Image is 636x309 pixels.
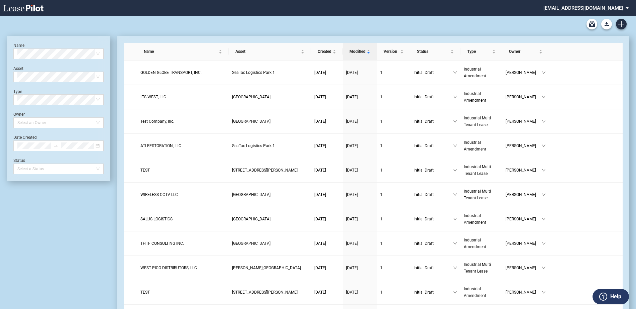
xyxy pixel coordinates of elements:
a: 1 [380,216,407,222]
a: Industrial Multi Tenant Lease [464,164,499,177]
a: [DATE] [346,191,374,198]
span: SeaTac Logistics Park 1 [232,70,275,75]
span: down [453,144,457,148]
a: [GEOGRAPHIC_DATA] [232,216,308,222]
a: [DATE] [314,191,339,198]
span: Modified [349,48,365,55]
span: down [453,119,457,123]
a: 1 [380,191,407,198]
a: Industrial Amendment [464,286,499,299]
span: [DATE] [314,168,326,173]
span: Initial Draft [414,191,453,198]
span: Initial Draft [414,216,453,222]
a: [DATE] [346,216,374,222]
span: down [453,241,457,245]
th: Created [311,43,343,61]
button: Download Blank Form [601,19,612,29]
a: [DATE] [346,94,374,100]
th: Name [137,43,229,61]
a: GOLDEN GLOBE TRANSPORT, INC. [140,69,225,76]
a: THTF CONSULTING INC. [140,240,225,247]
a: Industrial Amendment [464,212,499,226]
span: [DATE] [314,143,326,148]
span: [DATE] [346,119,358,124]
span: ATI RESTORATION, LLC [140,143,181,148]
span: Initial Draft [414,69,453,76]
span: Initial Draft [414,289,453,296]
th: Type [460,43,502,61]
a: WIRELESS CCTV LLC [140,191,225,198]
span: Name [144,48,217,55]
span: Status [417,48,449,55]
a: [DATE] [314,69,339,76]
a: [DATE] [346,142,374,149]
span: 1 [380,217,383,221]
span: Kato Business Center [232,95,271,99]
span: Industrial Amendment [464,287,486,298]
span: down [453,168,457,172]
span: Kato Business Center [232,241,271,246]
a: [DATE] [314,289,339,296]
th: Asset [229,43,311,61]
span: WEST PICO DISTRIBUTORS, LLC [140,266,197,270]
span: Industrial Amendment [464,238,486,249]
a: Industrial Amendment [464,66,499,79]
a: [GEOGRAPHIC_DATA] [232,240,308,247]
a: Industrial Amendment [464,90,499,104]
span: [DATE] [314,217,326,221]
span: [DATE] [346,290,358,295]
a: [GEOGRAPHIC_DATA] [232,118,308,125]
a: SeaTac Logistics Park 1 [232,69,308,76]
span: 1 [380,143,383,148]
label: Type [13,89,22,94]
a: Industrial Amendment [464,139,499,152]
label: Status [13,158,25,163]
md-menu: Download Blank Form List [599,19,614,29]
a: [GEOGRAPHIC_DATA] [232,94,308,100]
th: Modified [343,43,377,61]
span: [DATE] [314,266,326,270]
span: down [453,290,457,294]
span: TEST [140,290,150,295]
span: [DATE] [314,241,326,246]
span: [DATE] [346,192,358,197]
a: [DATE] [314,240,339,247]
a: 1 [380,167,407,174]
span: Created [318,48,331,55]
span: WIRELESS CCTV LLC [140,192,178,197]
span: down [542,95,546,99]
span: down [453,217,457,221]
span: Test Company, Inc. [140,119,174,124]
span: [PERSON_NAME] [506,142,542,149]
button: Help [593,289,629,304]
span: Industrial Multi Tenant Lease [464,262,491,274]
span: 100 Anderson Avenue [232,168,298,173]
span: [DATE] [346,266,358,270]
span: [PERSON_NAME] [506,191,542,198]
span: Industrial Multi Tenant Lease [464,165,491,176]
span: down [453,266,457,270]
span: 1 [380,266,383,270]
a: [DATE] [346,118,374,125]
label: Name [13,43,24,48]
span: down [542,119,546,123]
span: 1 [380,192,383,197]
a: [DATE] [346,167,374,174]
span: down [542,193,546,197]
a: [DATE] [314,265,339,271]
a: Archive [587,19,597,29]
span: [DATE] [314,70,326,75]
span: Owner [509,48,538,55]
span: [DATE] [346,95,358,99]
a: Create new document [616,19,627,29]
span: 1 [380,70,383,75]
span: Industrial Multi Tenant Lease [464,116,491,127]
a: [DATE] [346,240,374,247]
a: TEST [140,289,225,296]
label: Owner [13,112,25,117]
a: [STREET_ADDRESS][PERSON_NAME] [232,167,308,174]
span: [DATE] [346,168,358,173]
span: Version [384,48,399,55]
span: Initial Draft [414,94,453,100]
a: Test Company, Inc. [140,118,225,125]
